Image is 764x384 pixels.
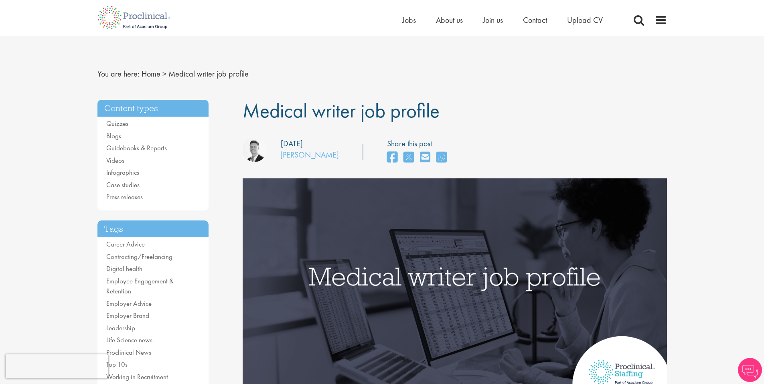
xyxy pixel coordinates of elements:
a: Contracting/Freelancing [106,252,172,261]
a: Join us [483,15,503,25]
a: Quizzes [106,119,128,128]
a: Videos [106,156,124,165]
a: share on twitter [403,149,414,166]
a: Working in Recruitment [106,372,168,381]
img: George Watson [243,138,267,162]
h3: Tags [97,220,209,238]
a: share on facebook [387,149,397,166]
a: Top 10s [106,360,128,369]
a: share on email [420,149,430,166]
a: Proclinical News [106,348,151,357]
a: Case studies [106,180,140,189]
a: Digital health [106,264,142,273]
a: Upload CV [567,15,603,25]
a: Press releases [106,192,143,201]
div: [DATE] [281,138,303,150]
a: breadcrumb link [142,69,160,79]
a: Jobs [402,15,416,25]
a: [PERSON_NAME] [280,150,339,160]
span: Medical writer job profile [243,98,440,123]
h3: Content types [97,100,209,117]
a: Guidebooks & Reports [106,143,167,152]
iframe: reCAPTCHA [6,354,108,378]
a: About us [436,15,463,25]
span: > [162,69,166,79]
img: Chatbot [738,358,762,382]
a: Employee Engagement & Retention [106,277,174,296]
a: Employer Advice [106,299,152,308]
a: Infographics [106,168,139,177]
a: share on whats app [436,149,447,166]
a: Career Advice [106,240,145,249]
span: You are here: [97,69,140,79]
a: Employer Brand [106,311,149,320]
label: Share this post [387,138,451,150]
a: Contact [523,15,547,25]
span: Medical writer job profile [168,69,249,79]
a: Leadership [106,323,135,332]
a: Blogs [106,131,121,140]
a: Life Science news [106,335,152,344]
